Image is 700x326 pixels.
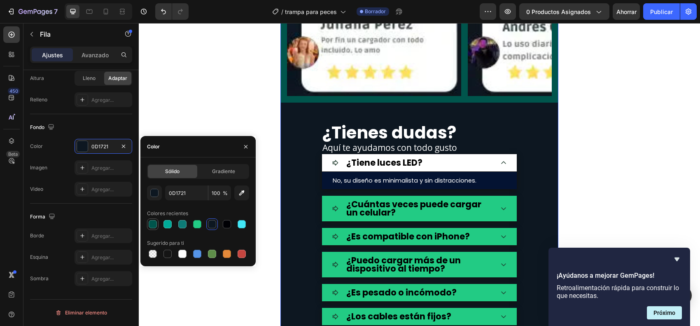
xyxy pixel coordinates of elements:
div: ¡Ayúdanos a mejorar GemPages! [557,254,682,319]
button: Publicar [643,3,680,20]
font: Beta [8,151,18,157]
font: ¡Ayúdanos a mejorar GemPages! [557,272,654,279]
font: Borde [30,232,44,239]
strong: ¿Es pesado o incómodo? [208,263,318,275]
input: Por ejemplo: FFFFFF [165,185,208,200]
button: Ahorrar [613,3,640,20]
font: Altura [30,75,44,81]
font: Agregar... [91,165,114,171]
font: trampa para peces [285,8,337,15]
font: 7 [54,7,58,16]
font: Próximo [653,310,675,316]
font: Fondo [30,124,44,130]
font: Lleno [83,75,96,81]
font: Agregar... [91,186,114,192]
div: Deshacer/Rehacer [155,3,189,20]
strong: ¿Los cables están fijos? [208,287,313,299]
font: / [281,8,283,15]
font: Adaptar [108,75,127,81]
font: Video [30,186,43,192]
button: Eliminar elemento [30,306,132,319]
font: 450 [9,88,18,94]
font: Ajustes [42,52,63,59]
font: Colores recientes [147,210,188,216]
span: Aquí te ayudamos con todo gusto [184,119,318,130]
p: Fila [40,29,110,39]
font: 0D1721 [91,143,108,150]
font: 0 productos asignados [526,8,591,15]
strong: ¿Puedo cargar más de un dispositivo al tiempo? [208,231,322,251]
font: % [223,190,228,196]
font: Avanzado [82,52,109,59]
font: Imagen [30,164,47,171]
span: No, su diseño es minimalista y sin distracciones. [194,153,338,162]
font: Color [30,143,43,149]
font: Agregar... [91,276,114,282]
button: Ocultar encuesta [672,254,682,264]
font: Sugerido para ti [147,240,184,246]
font: Gradiente [212,168,235,174]
strong: ¿Tienes dudas? [184,98,317,121]
font: Color [147,143,160,150]
button: 7 [3,3,61,20]
strong: ¿Cuántas veces puede cargar un celular? [208,175,343,195]
button: Siguiente pregunta [647,306,682,319]
font: Publicar [650,8,673,15]
font: Fila [40,30,51,38]
font: Sombra [30,275,49,281]
font: Agregar... [91,97,114,103]
font: Borrador [365,8,386,14]
font: Sólido [165,168,180,174]
button: 0 productos asignados [519,3,609,20]
font: Agregar... [91,254,114,260]
font: Agregar... [91,233,114,239]
font: Forma [30,213,45,220]
h2: ¡Ayúdanos a mejorar GemPages! [557,271,682,281]
font: Ahorrar [616,8,637,15]
font: Retroalimentación rápida para construir lo que necesitas. [557,284,679,300]
font: Eliminar elemento [65,310,107,316]
font: Relleno [30,96,47,103]
strong: ¿Es compatible con iPhone? [208,207,331,219]
strong: ¿Tiene luces LED? [208,134,284,145]
iframe: Área de diseño [139,23,700,326]
font: Esquina [30,254,48,260]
